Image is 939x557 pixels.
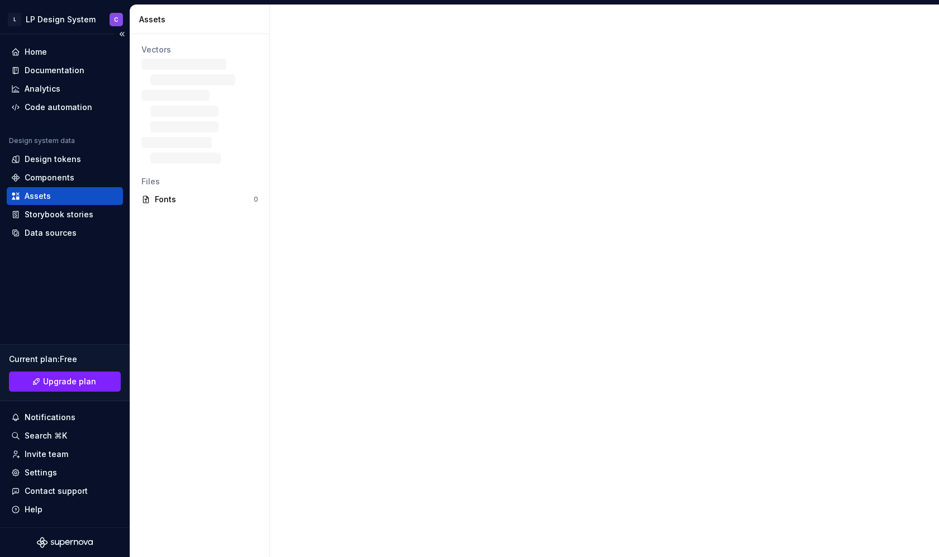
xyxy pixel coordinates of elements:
div: Data sources [25,227,77,239]
div: Files [141,176,258,187]
div: Design tokens [25,154,81,165]
div: Assets [139,14,265,25]
a: Analytics [7,80,123,98]
div: Home [25,46,47,58]
div: Vectors [141,44,258,55]
div: L [8,13,21,26]
button: Notifications [7,408,123,426]
div: Storybook stories [25,209,93,220]
a: Code automation [7,98,123,116]
div: C [114,15,118,24]
div: Components [25,172,74,183]
button: LLP Design SystemC [2,7,127,31]
button: Contact support [7,482,123,500]
div: Analytics [25,83,60,94]
div: Help [25,504,42,515]
button: Collapse sidebar [114,26,130,42]
a: Storybook stories [7,206,123,223]
span: Upgrade plan [43,376,96,387]
div: 0 [254,195,258,204]
div: Current plan : Free [9,354,121,365]
a: Settings [7,464,123,482]
a: Assets [7,187,123,205]
a: Design tokens [7,150,123,168]
div: Notifications [25,412,75,423]
a: Data sources [7,224,123,242]
div: Fonts [155,194,254,205]
div: Documentation [25,65,84,76]
a: Documentation [7,61,123,79]
a: Home [7,43,123,61]
button: Upgrade plan [9,372,121,392]
a: Invite team [7,445,123,463]
div: Search ⌘K [25,430,67,441]
div: Assets [25,191,51,202]
div: Settings [25,467,57,478]
a: Components [7,169,123,187]
div: LP Design System [26,14,96,25]
div: Design system data [9,136,75,145]
a: Fonts0 [137,191,263,208]
div: Invite team [25,449,68,460]
svg: Supernova Logo [37,537,93,548]
div: Code automation [25,102,92,113]
button: Help [7,501,123,518]
div: Contact support [25,485,88,497]
button: Search ⌘K [7,427,123,445]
